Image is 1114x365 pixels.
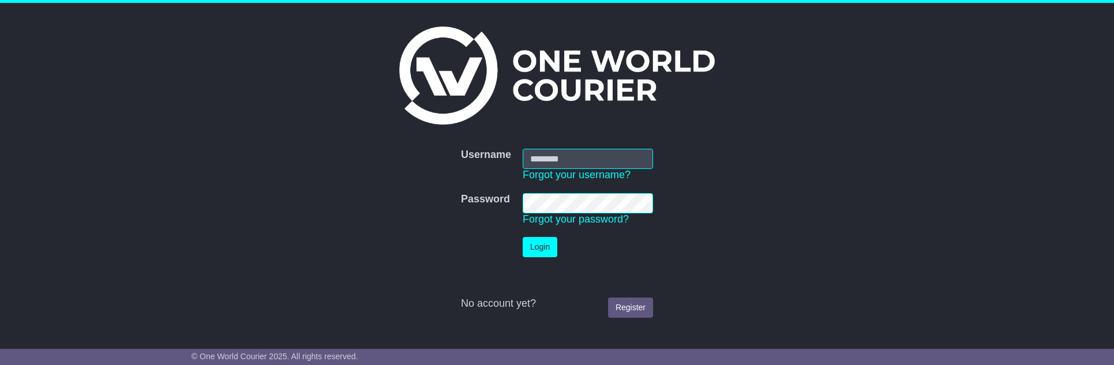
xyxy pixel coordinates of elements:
[461,193,510,206] label: Password
[523,237,557,257] button: Login
[461,298,653,310] div: No account yet?
[399,27,714,125] img: One World
[523,169,631,180] a: Forgot your username?
[192,352,358,361] span: © One World Courier 2025. All rights reserved.
[523,213,629,225] a: Forgot your password?
[461,149,511,161] label: Username
[608,298,653,318] a: Register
